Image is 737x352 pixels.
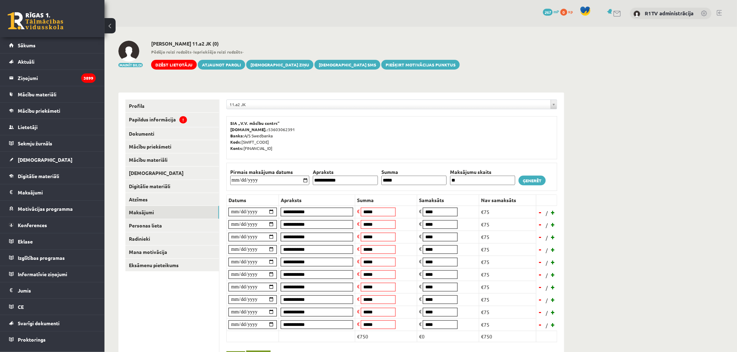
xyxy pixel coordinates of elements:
span: € [419,208,422,214]
a: Mācību priekšmeti [125,140,219,153]
span: Informatīvie ziņojumi [18,271,67,277]
th: Maksājumu skaits [448,168,517,176]
th: Apraksts [279,194,355,206]
b: Kods: [230,139,241,145]
a: - [537,269,544,280]
a: Radinieki [125,232,219,245]
a: + [550,219,557,230]
a: + [550,257,557,267]
a: Digitālie materiāli [9,168,96,184]
a: + [550,269,557,280]
a: Mana motivācija [125,246,219,258]
span: € [357,283,360,289]
a: - [537,219,544,230]
span: [DEMOGRAPHIC_DATA] [18,157,72,163]
a: Ģenerēt [519,176,546,185]
span: Motivācijas programma [18,206,73,212]
a: [DEMOGRAPHIC_DATA] [9,152,96,168]
a: Maksājumi [9,184,96,200]
span: € [357,258,360,264]
td: €75 [479,293,536,306]
span: € [419,221,422,227]
th: Pirmais maksājuma datums [228,168,311,176]
a: Jumis [9,282,96,298]
a: + [550,319,557,330]
a: Dzēst lietotāju [151,60,197,70]
b: SIA „V.V. mācību centrs” [230,120,280,126]
span: / [545,209,549,217]
span: / [545,222,549,229]
a: - [537,319,544,330]
span: € [419,321,422,327]
span: € [419,233,422,239]
i: 3899 [81,73,96,83]
a: Konferences [9,217,96,233]
th: Summa [355,194,417,206]
span: 11.a2 JK [230,100,548,109]
td: €75 [479,218,536,231]
a: - [537,232,544,242]
a: Atjaunot paroli [198,60,245,70]
span: € [419,308,422,314]
th: Apraksts [311,168,380,176]
span: / [545,272,549,279]
span: - - [151,49,460,55]
th: Nav samaksāts [479,194,536,206]
a: - [537,257,544,267]
a: [DEMOGRAPHIC_DATA] [125,167,219,179]
span: Sākums [18,42,36,48]
span: € [357,221,360,227]
span: € [419,296,422,302]
span: CE [18,304,24,310]
span: Jumis [18,287,31,294]
td: €75 [479,306,536,318]
span: € [419,283,422,289]
a: + [550,294,557,305]
span: 0 [560,9,567,16]
td: €75 [479,256,536,268]
span: € [357,296,360,302]
legend: Ziņojumi [18,70,96,86]
legend: Maksājumi [18,184,96,200]
a: Eksāmenu pieteikums [125,259,219,272]
a: 267 mP [543,9,559,14]
b: Banka: [230,133,244,138]
a: - [537,282,544,292]
th: Summa [380,168,448,176]
span: / [545,322,549,329]
span: Sekmju žurnāls [18,140,52,146]
a: Svarīgi dokumenti [9,315,96,331]
a: Personas lieta [125,219,219,232]
span: 267 [543,9,553,16]
span: / [545,297,549,304]
span: € [357,208,360,214]
a: CE [9,299,96,315]
span: ! [179,116,187,123]
span: / [545,284,549,291]
td: €750 [479,331,536,342]
span: € [419,271,422,277]
a: - [537,307,544,317]
th: Datums [227,194,279,206]
a: R1TV administrācija [645,10,694,17]
a: Ziņojumi3899 [9,70,96,86]
td: €75 [479,231,536,243]
a: Sākums [9,37,96,53]
a: + [550,282,557,292]
b: Iepriekšējo reizi redzēts [193,49,242,55]
a: Motivācijas programma [9,201,96,217]
span: / [545,247,549,254]
a: - [537,244,544,255]
a: [DEMOGRAPHIC_DATA] ziņu [246,60,313,70]
span: Eklase [18,238,33,245]
a: 11.a2 JK [227,100,557,109]
a: 0 xp [560,9,576,14]
a: Atzīmes [125,193,219,206]
a: Lietotāji [9,119,96,135]
span: € [357,321,360,327]
td: €75 [479,281,536,293]
span: Mācību materiāli [18,91,56,97]
span: / [545,259,549,266]
img: Hestere Rozenberga [118,41,139,62]
a: Maksājumi [125,206,219,219]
